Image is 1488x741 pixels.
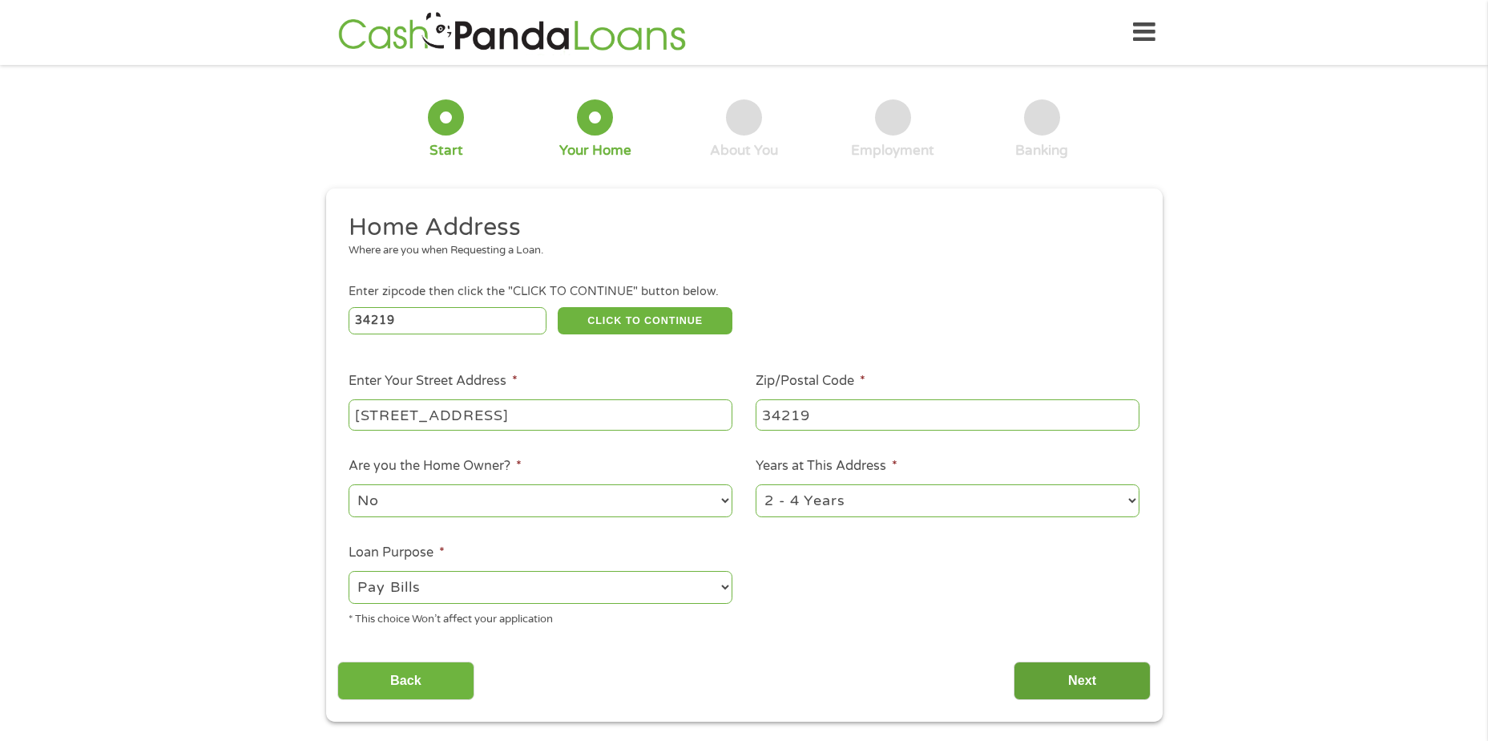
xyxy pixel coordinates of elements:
[349,458,522,475] label: Are you the Home Owner?
[851,142,934,160] div: Employment
[337,662,474,701] input: Back
[349,399,732,430] input: 1 Main Street
[349,283,1139,301] div: Enter zipcode then click the "CLICK TO CONTINUE" button below.
[349,373,518,390] label: Enter Your Street Address
[349,212,1127,244] h2: Home Address
[349,307,546,334] input: Enter Zipcode (e.g 01510)
[558,307,732,334] button: CLICK TO CONTINUE
[756,458,897,475] label: Years at This Address
[349,243,1127,259] div: Where are you when Requesting a Loan.
[349,545,445,561] label: Loan Purpose
[349,606,732,628] div: * This choice Won’t affect your application
[1014,662,1151,701] input: Next
[559,142,631,160] div: Your Home
[756,373,865,390] label: Zip/Postal Code
[429,142,463,160] div: Start
[1015,142,1068,160] div: Banking
[333,10,691,55] img: GetLoanNow Logo
[710,142,778,160] div: About You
